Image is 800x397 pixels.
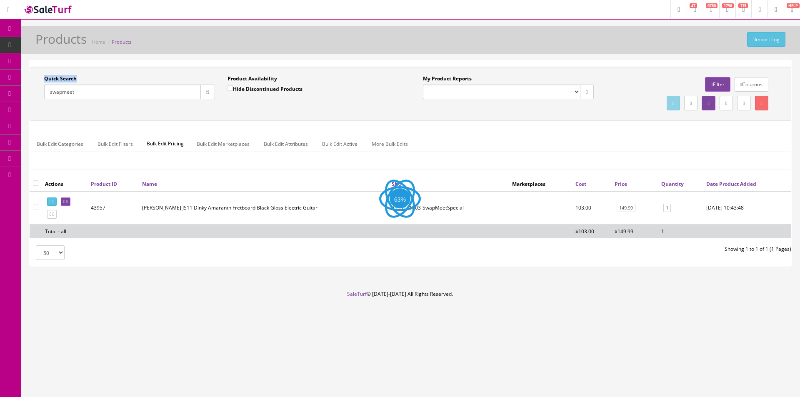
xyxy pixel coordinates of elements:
[388,192,509,225] td: 2910121503-SwapMeetSpecial
[706,3,717,8] span: 6786
[315,136,364,152] a: Bulk Edit Active
[423,75,472,82] label: My Product Reports
[23,4,73,15] img: SaleTurf
[91,136,140,152] a: Bulk Edit Filters
[658,224,703,238] td: 1
[227,85,233,91] input: Hide Discontinued Products
[722,3,734,8] span: 1796
[410,245,797,253] div: Showing 1 to 1 of 1 (1 Pages)
[42,176,87,191] th: Actions
[42,224,87,238] td: Total - all
[787,3,800,8] span: HELP
[92,39,105,45] a: Home
[706,180,756,187] a: Date Product Added
[611,224,658,238] td: $149.99
[575,180,586,187] a: Cost
[365,136,415,152] a: More Bulk Edits
[347,290,367,297] a: SaleTurf
[142,180,157,187] a: Name
[257,136,315,152] a: Bulk Edit Attributes
[615,180,627,187] a: Price
[392,180,402,187] a: SKU
[735,77,768,92] a: Columns
[572,192,611,225] td: 103.00
[190,136,256,152] a: Bulk Edit Marketplaces
[44,85,201,99] input: Search
[139,192,388,225] td: Jackson JS11 Dinky Amaranth Fretboard Black Gloss Electric Guitar
[705,77,730,92] a: Filter
[112,39,131,45] a: Products
[509,176,572,191] th: Marketplaces
[663,204,671,212] a: 1
[91,180,117,187] a: Product ID
[738,3,748,8] span: 115
[703,192,791,225] td: 2025-09-18 10:43:48
[227,85,302,93] label: Hide Discontinued Products
[140,136,190,152] span: Bulk Edit Pricing
[617,204,635,212] a: 149.99
[661,180,684,187] a: Quantity
[747,32,785,47] a: Import Log
[30,136,90,152] a: Bulk Edit Categories
[572,224,611,238] td: $103.00
[35,32,87,46] h1: Products
[690,3,697,8] span: 47
[227,75,277,82] label: Product Availability
[87,192,139,225] td: 43957
[44,75,77,82] label: Quick Search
